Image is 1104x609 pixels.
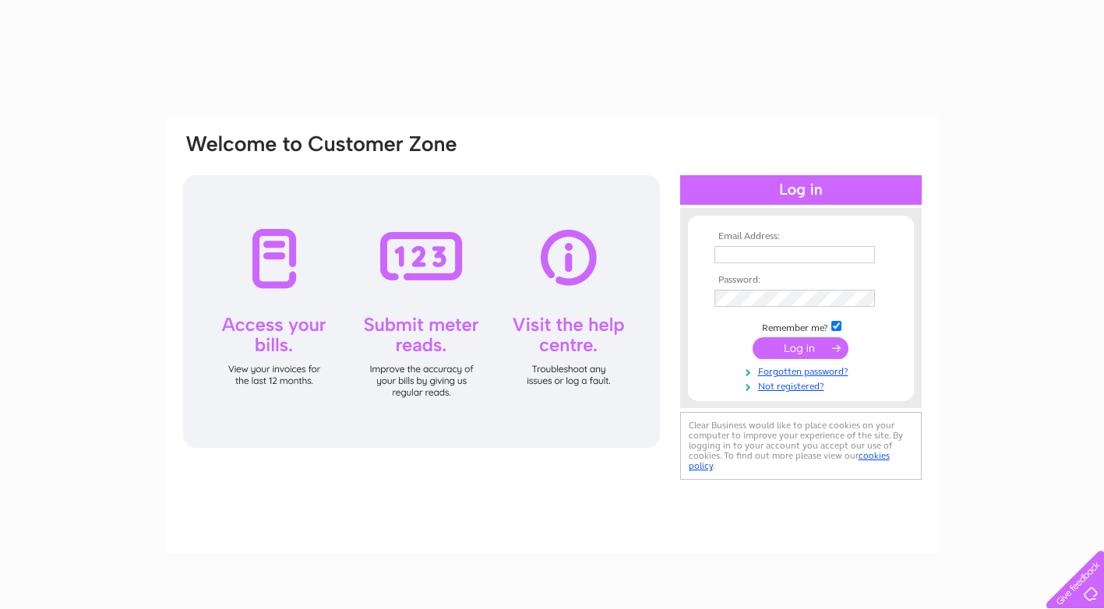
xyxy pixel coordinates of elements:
input: Submit [753,337,848,359]
a: Not registered? [714,378,891,393]
a: cookies policy [689,450,890,471]
a: Forgotten password? [714,363,891,378]
th: Email Address: [711,231,891,242]
th: Password: [711,275,891,286]
td: Remember me? [711,319,891,334]
div: Clear Business would like to place cookies on your computer to improve your experience of the sit... [680,412,922,480]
